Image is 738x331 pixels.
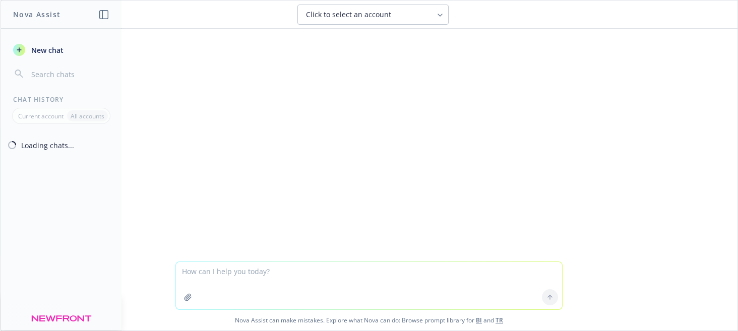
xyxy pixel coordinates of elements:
p: Current account [18,112,64,120]
button: Click to select an account [297,5,449,25]
button: New chat [9,41,113,59]
p: All accounts [71,112,104,120]
input: Search chats [29,67,109,81]
span: New chat [29,45,64,55]
a: TR [496,316,503,324]
div: Chat History [1,95,121,104]
button: Loading chats... [1,136,121,154]
span: Nova Assist can make mistakes. Explore what Nova can do: Browse prompt library for and [5,310,733,330]
a: BI [476,316,482,324]
span: Click to select an account [306,10,391,20]
h1: Nova Assist [13,9,60,20]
